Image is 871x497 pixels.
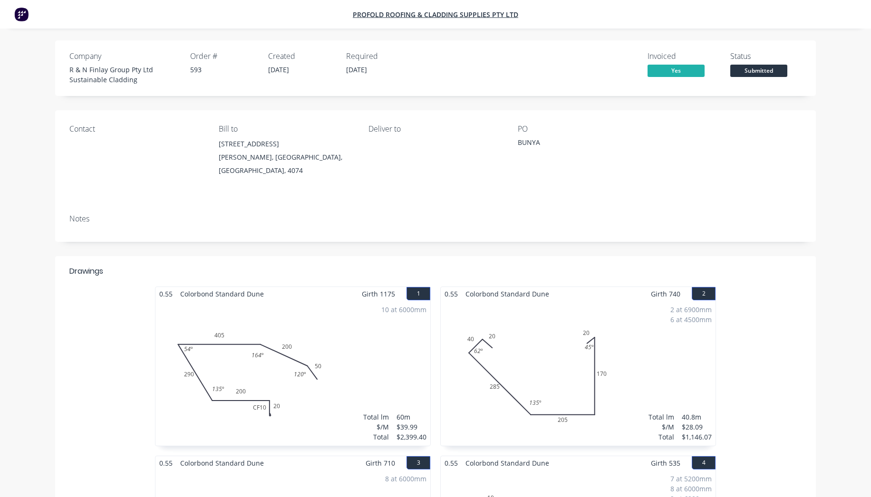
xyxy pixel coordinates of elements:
div: Drawings [69,266,103,277]
div: 8 at 6000mm [670,484,712,494]
span: Girth 1175 [362,287,395,301]
div: $28.09 [682,422,712,432]
div: PO [518,124,652,134]
div: 0CF102020029040520050135º54º164º120º10 at 6000mmTotal lm$/MTotal60m$39.99$2,399.40 [155,301,430,446]
div: [STREET_ADDRESS][PERSON_NAME], [GEOGRAPHIC_DATA], [GEOGRAPHIC_DATA], 4074 [219,137,353,177]
div: $/M [363,422,389,432]
span: 0.55 [441,456,462,470]
img: Factory [14,7,29,21]
div: 10 at 6000mm [381,305,426,315]
span: 0.55 [155,456,176,470]
a: PROFOLD ROOFING & CLADDING SUPPLIES PTY LTD [353,10,518,19]
div: Total [363,432,389,442]
div: 8 at 6000mm [385,474,426,484]
div: Created [268,52,335,61]
div: $/M [648,422,674,432]
div: 2 at 6900mm [670,305,712,315]
div: 593 [190,65,257,75]
div: $1,146.07 [682,432,712,442]
div: $2,399.40 [397,432,426,442]
button: 3 [406,456,430,469]
button: 1 [406,287,430,300]
span: Colorbond Standard Dune [176,456,268,470]
div: Bill to [219,124,353,134]
div: 020402852051702062º135º45º2 at 6900mm6 at 4500mmTotal lm$/MTotal40.8m$28.09$1,146.07 [441,301,716,446]
span: Colorbond Standard Dune [462,287,553,301]
div: Total lm [648,412,674,422]
span: Girth 535 [651,456,680,470]
div: Invoiced [648,52,719,61]
div: Deliver to [368,124,503,134]
span: Girth 740 [651,287,680,301]
div: $39.99 [397,422,426,432]
span: Girth 710 [366,456,395,470]
div: Contact [69,124,203,134]
button: 2 [692,287,716,300]
div: BUNYA [518,137,637,151]
div: Order # [190,52,257,61]
span: Colorbond Standard Dune [462,456,553,470]
div: Total lm [363,412,389,422]
span: [DATE] [346,65,367,74]
span: 0.55 [441,287,462,301]
div: Required [346,52,413,61]
span: Colorbond Standard Dune [176,287,268,301]
div: 7 at 5200mm [670,474,712,484]
div: [PERSON_NAME], [GEOGRAPHIC_DATA], [GEOGRAPHIC_DATA], 4074 [219,151,353,177]
div: 60m [397,412,426,422]
div: Company [69,52,179,61]
span: [DATE] [268,65,289,74]
div: 40.8m [682,412,712,422]
div: R & N Finlay Group Pty Ltd Sustainable Cladding [69,65,179,85]
button: 4 [692,456,716,469]
div: Notes [69,214,802,223]
div: [STREET_ADDRESS] [219,137,353,151]
div: Status [730,52,802,61]
span: Yes [648,65,705,76]
span: 0.55 [155,287,176,301]
span: Submitted [730,65,787,76]
div: Total [648,432,674,442]
div: 6 at 4500mm [670,315,712,325]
